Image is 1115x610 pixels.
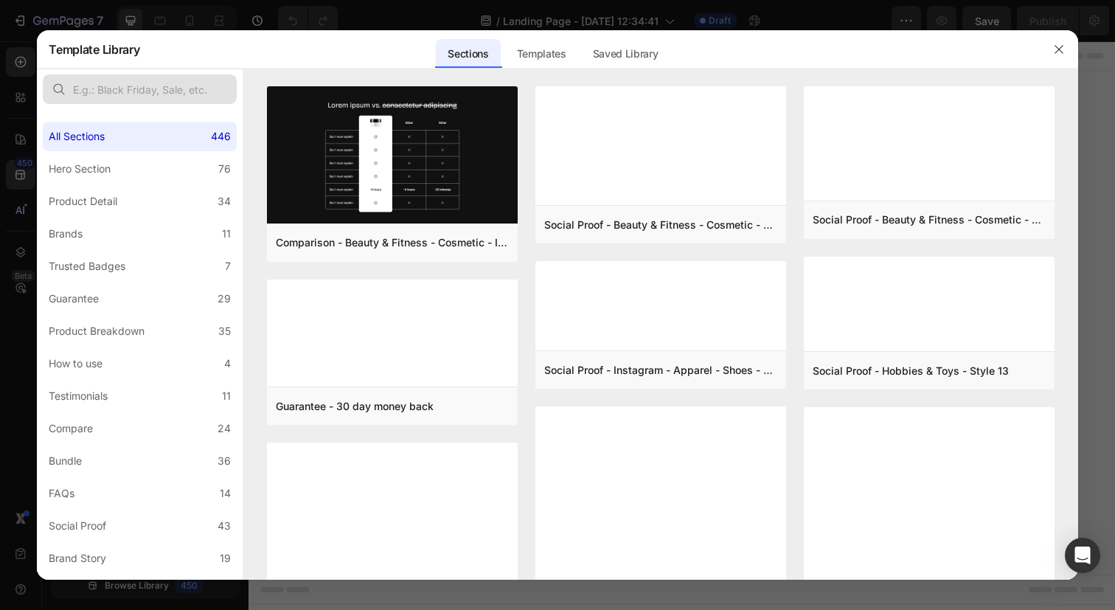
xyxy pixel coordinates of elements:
div: 34 [218,193,231,210]
div: How to use [49,355,103,372]
h2: Template Library [49,30,139,69]
div: Product Detail [49,193,117,210]
div: 29 [218,290,231,308]
div: Guarantee [49,290,99,308]
div: Start with Sections from sidebar [353,294,532,312]
div: Brand Story [49,550,106,567]
img: c19.png [267,86,518,226]
div: Social Proof - Beauty & Fitness - Cosmetic - Style 16 [544,216,777,234]
div: Product Breakdown [49,322,145,340]
div: 11 [222,225,231,243]
div: 35 [218,322,231,340]
img: sp16.png [535,86,786,208]
div: Testimonials [49,387,108,405]
div: 76 [218,160,231,178]
div: 43 [218,517,231,535]
div: Brands [49,225,83,243]
div: Templates [505,39,578,69]
div: Trusted Badges [49,257,125,275]
button: Add sections [336,324,437,353]
div: Sections [436,39,500,69]
div: 36 [218,452,231,470]
div: Compare [49,420,93,437]
div: All Sections [49,128,105,145]
img: sp8.png [804,86,1055,203]
input: E.g.: Black Friday, Sale, etc. [43,74,237,104]
div: Social Proof - Instagram - Apparel - Shoes - Style 30 [544,361,777,379]
div: FAQs [49,485,74,502]
div: Social Proof - Beauty & Fitness - Cosmetic - Style 8 [813,211,1046,229]
div: 7 [225,257,231,275]
div: Start with Generating from URL or image [344,406,542,418]
div: Guarantee - 30 day money back [276,398,434,415]
img: sp13.png [804,257,1055,355]
img: g30.png [267,280,518,390]
div: Open Intercom Messenger [1065,538,1100,573]
div: 14 [220,485,231,502]
div: 4 [224,355,231,372]
div: Social Proof - Hobbies & Toys - Style 13 [813,362,1009,380]
div: 19 [220,550,231,567]
div: Saved Library [581,39,670,69]
div: Social Proof [49,517,106,535]
div: Comparison - Beauty & Fitness - Cosmetic - Ingredients - Style 19 [276,234,509,252]
div: 11 [222,387,231,405]
img: sp30.png [535,261,786,353]
div: Bundle [49,452,82,470]
div: 446 [211,128,231,145]
button: Add elements [445,324,549,353]
div: Hero Section [49,160,111,178]
div: 24 [218,420,231,437]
